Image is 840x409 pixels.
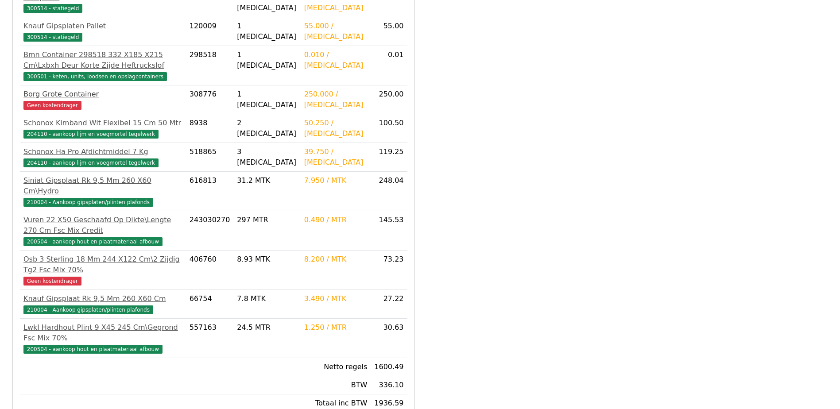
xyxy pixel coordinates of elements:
td: 336.10 [371,376,407,394]
span: 200504 - aankoop hout en plaatmateriaal afbouw [23,345,163,354]
div: 3.490 / MTK [304,293,368,304]
div: Knauf Gipsplaten Pallet [23,21,182,31]
a: Lwkl Hardhout Plint 9 X45 245 Cm\Gegrond Fsc Mix 70%200504 - aankoop hout en plaatmateriaal afbouw [23,322,182,354]
span: Geen kostendrager [23,101,81,110]
div: 1 [MEDICAL_DATA] [237,89,297,110]
div: 0.010 / [MEDICAL_DATA] [304,50,368,71]
span: 300514 - statiegeld [23,33,82,42]
td: 298518 [186,46,234,85]
div: Osb 3 Sterling 18 Mm 244 X122 Cm\2 Zijdig Tg2 Fsc Mix 70% [23,254,182,275]
div: Vuren 22 X50 Geschaafd Op Dikte\Lengte 270 Cm Fsc Mix Credit [23,215,182,236]
td: 0.01 [371,46,407,85]
div: Bmn Container 298518 332 X185 X215 Cm\Lxbxh Deur Korte Zijde Heftruckslof [23,50,182,71]
div: 297 MTR [237,215,297,225]
div: 1 [MEDICAL_DATA] [237,50,297,71]
span: 200504 - aankoop hout en plaatmateriaal afbouw [23,237,163,246]
div: 55.000 / [MEDICAL_DATA] [304,21,368,42]
td: 243030270 [186,211,234,251]
div: 8.93 MTK [237,254,297,265]
td: 27.22 [371,290,407,319]
td: 406760 [186,251,234,290]
div: 7.8 MTK [237,293,297,304]
td: 1600.49 [371,358,407,376]
span: 210004 - Aankoop gipsplaten/plinten plafonds [23,305,153,314]
div: 1.250 / MTR [304,322,368,333]
div: 2 [MEDICAL_DATA] [237,118,297,139]
span: Geen kostendrager [23,277,81,286]
td: 248.04 [371,172,407,211]
span: 300514 - statiegeld [23,4,82,13]
td: 55.00 [371,17,407,46]
td: 8938 [186,114,234,143]
td: 308776 [186,85,234,114]
div: Schonox Ha Pro Afdichtmiddel 7 Kg [23,147,182,157]
div: 39.750 / [MEDICAL_DATA] [304,147,368,168]
div: 24.5 MTR [237,322,297,333]
td: 30.63 [371,319,407,358]
div: Borg Grote Container [23,89,182,100]
td: 100.50 [371,114,407,143]
td: 518865 [186,143,234,172]
div: 1 [MEDICAL_DATA] [237,21,297,42]
div: 31.2 MTK [237,175,297,186]
div: 7.950 / MTK [304,175,368,186]
div: Lwkl Hardhout Plint 9 X45 245 Cm\Gegrond Fsc Mix 70% [23,322,182,343]
a: Knauf Gipsplaat Rk 9,5 Mm 260 X60 Cm210004 - Aankoop gipsplaten/plinten plafonds [23,293,182,315]
span: 300501 - keten, units, loodsen en opslagcontainers [23,72,167,81]
td: 557163 [186,319,234,358]
td: 616813 [186,172,234,211]
div: 250.000 / [MEDICAL_DATA] [304,89,368,110]
a: Osb 3 Sterling 18 Mm 244 X122 Cm\2 Zijdig Tg2 Fsc Mix 70%Geen kostendrager [23,254,182,286]
div: 3 [MEDICAL_DATA] [237,147,297,168]
td: 119.25 [371,143,407,172]
div: Knauf Gipsplaat Rk 9,5 Mm 260 X60 Cm [23,293,182,304]
a: Siniat Gipsplaat Rk 9,5 Mm 260 X60 Cm\Hydro210004 - Aankoop gipsplaten/plinten plafonds [23,175,182,207]
td: Netto regels [301,358,371,376]
span: 204110 - aankoop lijm en voegmortel tegelwerk [23,158,159,167]
a: Schonox Ha Pro Afdichtmiddel 7 Kg204110 - aankoop lijm en voegmortel tegelwerk [23,147,182,168]
a: Vuren 22 X50 Geschaafd Op Dikte\Lengte 270 Cm Fsc Mix Credit200504 - aankoop hout en plaatmateria... [23,215,182,247]
td: 73.23 [371,251,407,290]
div: Schonox Kimband Wit Flexibel 15 Cm 50 Mtr [23,118,182,128]
span: 210004 - Aankoop gipsplaten/plinten plafonds [23,198,153,207]
div: 0.490 / MTR [304,215,368,225]
td: BTW [301,376,371,394]
td: 120009 [186,17,234,46]
span: 204110 - aankoop lijm en voegmortel tegelwerk [23,130,159,139]
td: 250.00 [371,85,407,114]
a: Borg Grote ContainerGeen kostendrager [23,89,182,110]
a: Schonox Kimband Wit Flexibel 15 Cm 50 Mtr204110 - aankoop lijm en voegmortel tegelwerk [23,118,182,139]
a: Bmn Container 298518 332 X185 X215 Cm\Lxbxh Deur Korte Zijde Heftruckslof300501 - keten, units, l... [23,50,182,81]
div: 8.200 / MTK [304,254,368,265]
td: 145.53 [371,211,407,251]
div: Siniat Gipsplaat Rk 9,5 Mm 260 X60 Cm\Hydro [23,175,182,197]
div: 50.250 / [MEDICAL_DATA] [304,118,368,139]
td: 66754 [186,290,234,319]
a: Knauf Gipsplaten Pallet300514 - statiegeld [23,21,182,42]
